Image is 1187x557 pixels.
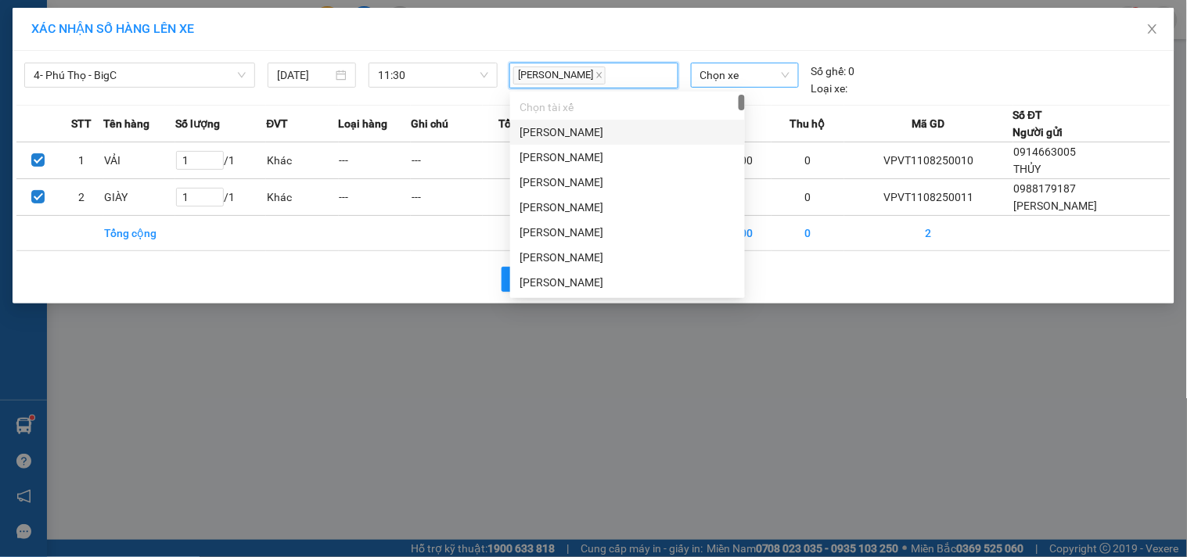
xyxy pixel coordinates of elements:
[1014,146,1077,158] span: 0914663005
[498,115,538,132] span: Tổng SL
[175,179,266,216] td: / 1
[510,220,745,245] div: Tống Văn Nam
[1014,163,1041,175] span: THỦY
[378,63,488,87] span: 11:30
[520,149,736,166] div: [PERSON_NAME]
[1146,23,1159,35] span: close
[510,95,745,120] div: Chọn tài xế
[510,270,745,295] div: Nguyễn Viết Hằng
[595,71,603,79] span: close
[510,245,745,270] div: Phạm Quốc Phương
[510,195,745,220] div: Lê Trọng Giáp
[210,189,220,199] span: up
[772,179,843,216] td: 0
[210,197,220,207] span: down
[175,142,266,179] td: / 1
[510,145,745,170] div: Nguyễn Ngọc Tăng
[266,142,338,179] td: Khác
[520,174,736,191] div: [PERSON_NAME]
[790,115,826,132] span: Thu hộ
[206,152,223,160] span: Increase Value
[811,63,847,80] span: Số ghế:
[772,142,843,179] td: 0
[339,179,411,216] td: ---
[520,199,736,216] div: [PERSON_NAME]
[20,20,98,98] img: logo.jpg
[59,179,103,216] td: 2
[31,21,194,36] span: XÁC NHẬN SỐ HÀNG LÊN XE
[71,115,92,132] span: STT
[520,224,736,241] div: [PERSON_NAME]
[502,267,583,292] button: rollbackQuay lại
[1014,199,1098,212] span: [PERSON_NAME]
[411,179,483,216] td: ---
[483,216,555,251] td: 2
[811,80,848,97] span: Loại xe:
[844,179,1013,216] td: VPVT1108250011
[510,120,745,145] div: Trương Văn Quỳnh
[520,274,736,291] div: [PERSON_NAME]
[513,66,606,84] span: [PERSON_NAME]
[1013,106,1063,141] div: Số ĐT Người gửi
[210,153,220,162] span: up
[483,142,555,179] td: 1
[206,189,223,197] span: Increase Value
[210,160,220,170] span: down
[520,249,736,266] div: [PERSON_NAME]
[510,170,745,195] div: Trần Hắc Hải
[912,115,944,132] span: Mã GD
[103,179,175,216] td: GIÀY
[206,197,223,206] span: Decrease Value
[1131,8,1174,52] button: Close
[146,38,654,58] li: Số 10 ngõ 15 Ngọc Hồi, Q.[PERSON_NAME], [GEOGRAPHIC_DATA]
[520,124,736,141] div: [PERSON_NAME]
[146,58,654,77] li: Hotline: 19001155
[266,115,288,132] span: ĐVT
[411,142,483,179] td: ---
[206,160,223,169] span: Decrease Value
[34,63,246,87] span: 4- Phú Thọ - BigC
[844,216,1013,251] td: 2
[844,142,1013,179] td: VPVT1108250010
[700,63,790,87] span: Chọn xe
[20,113,186,139] b: GỬI : VP Phú Thọ
[339,115,388,132] span: Loại hàng
[103,115,149,132] span: Tên hàng
[520,99,736,116] div: Chọn tài xế
[1014,182,1077,195] span: 0988179187
[59,142,103,179] td: 1
[811,63,855,80] div: 0
[772,216,843,251] td: 0
[277,66,333,84] input: 11/08/2025
[266,179,338,216] td: Khác
[483,179,555,216] td: 1
[339,142,411,179] td: ---
[103,216,175,251] td: Tổng cộng
[103,142,175,179] td: VẢI
[411,115,448,132] span: Ghi chú
[175,115,220,132] span: Số lượng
